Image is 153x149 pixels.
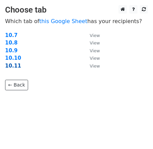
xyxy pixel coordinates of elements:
small: View [90,40,100,45]
a: View [83,40,100,46]
a: 10.7 [5,32,18,38]
h3: Choose tab [5,5,148,15]
a: this Google Sheet [39,18,87,24]
a: 10.8 [5,40,18,46]
a: 10.10 [5,55,21,61]
small: View [90,33,100,38]
small: View [90,48,100,53]
a: View [83,63,100,69]
a: 10.9 [5,48,18,54]
p: Which tab of has your recipients? [5,18,148,25]
small: View [90,63,100,69]
a: View [83,48,100,54]
a: ← Back [5,80,28,90]
a: View [83,32,100,38]
a: 10.11 [5,63,21,69]
a: View [83,55,100,61]
iframe: Chat Widget [119,116,153,149]
small: View [90,56,100,61]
